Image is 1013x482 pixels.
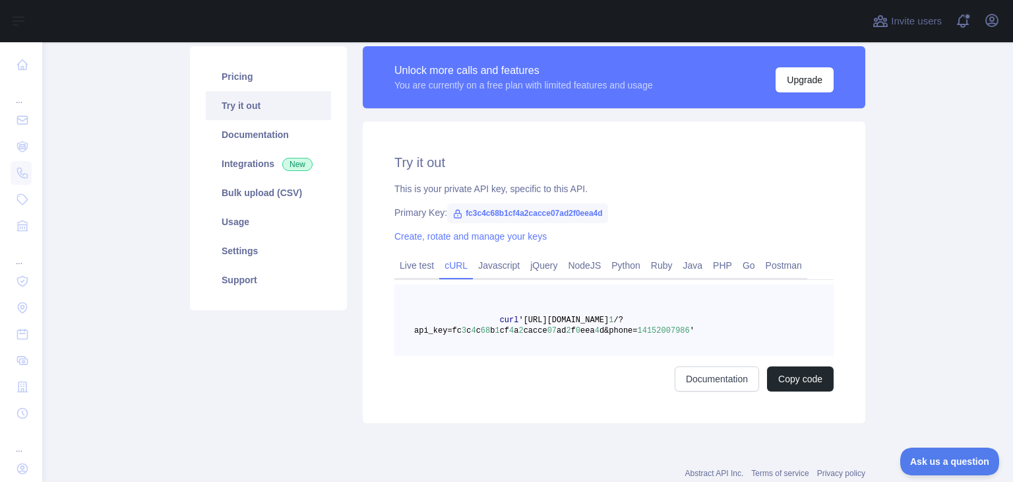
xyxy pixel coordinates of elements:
[900,448,1000,475] iframe: Toggle Customer Support
[11,79,32,106] div: ...
[500,316,519,325] span: curl
[439,255,473,276] a: cURL
[495,326,499,335] span: 1
[206,207,331,236] a: Usage
[563,255,606,276] a: NodeJS
[606,255,646,276] a: Python
[206,120,331,149] a: Documentation
[599,326,638,335] span: d&phone=
[685,469,744,478] a: Abstract API Inc.
[525,255,563,276] a: jQuery
[708,255,737,276] a: PHP
[500,326,509,335] span: cf
[490,326,495,335] span: b
[776,67,834,92] button: Upgrade
[206,178,331,207] a: Bulk upload (CSV)
[394,255,439,276] a: Live test
[447,203,608,223] span: fc3c4c68b1cf4a2cacce07ad2f0eea4d
[473,255,525,276] a: Javascript
[394,182,834,195] div: This is your private API key, specific to this API.
[481,326,490,335] span: 68
[394,153,834,172] h2: Try it out
[518,316,609,325] span: '[URL][DOMAIN_NAME]
[394,231,547,242] a: Create, rotate and manage your keys
[675,366,759,392] a: Documentation
[509,326,514,335] span: 4
[547,326,557,335] span: 07
[566,326,570,335] span: 2
[646,255,678,276] a: Ruby
[394,63,653,79] div: Unlock more calls and features
[557,326,566,335] span: ad
[690,326,694,335] span: '
[206,265,331,294] a: Support
[767,366,834,392] button: Copy code
[11,240,32,267] div: ...
[476,326,481,335] span: c
[609,316,613,325] span: 1
[817,469,865,478] a: Privacy policy
[206,236,331,265] a: Settings
[580,326,595,335] span: eea
[576,326,580,335] span: 0
[751,469,809,478] a: Terms of service
[206,149,331,178] a: Integrations New
[394,206,834,219] div: Primary Key:
[514,326,518,335] span: a
[678,255,708,276] a: Java
[466,326,471,335] span: c
[524,326,547,335] span: cacce
[206,62,331,91] a: Pricing
[760,255,807,276] a: Postman
[737,255,760,276] a: Go
[595,326,599,335] span: 4
[471,326,476,335] span: 4
[11,428,32,454] div: ...
[571,326,576,335] span: f
[282,158,313,171] span: New
[891,14,942,29] span: Invite users
[870,11,944,32] button: Invite users
[394,79,653,92] div: You are currently on a free plan with limited features and usage
[462,326,466,335] span: 3
[638,326,690,335] span: 14152007986
[518,326,523,335] span: 2
[206,91,331,120] a: Try it out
